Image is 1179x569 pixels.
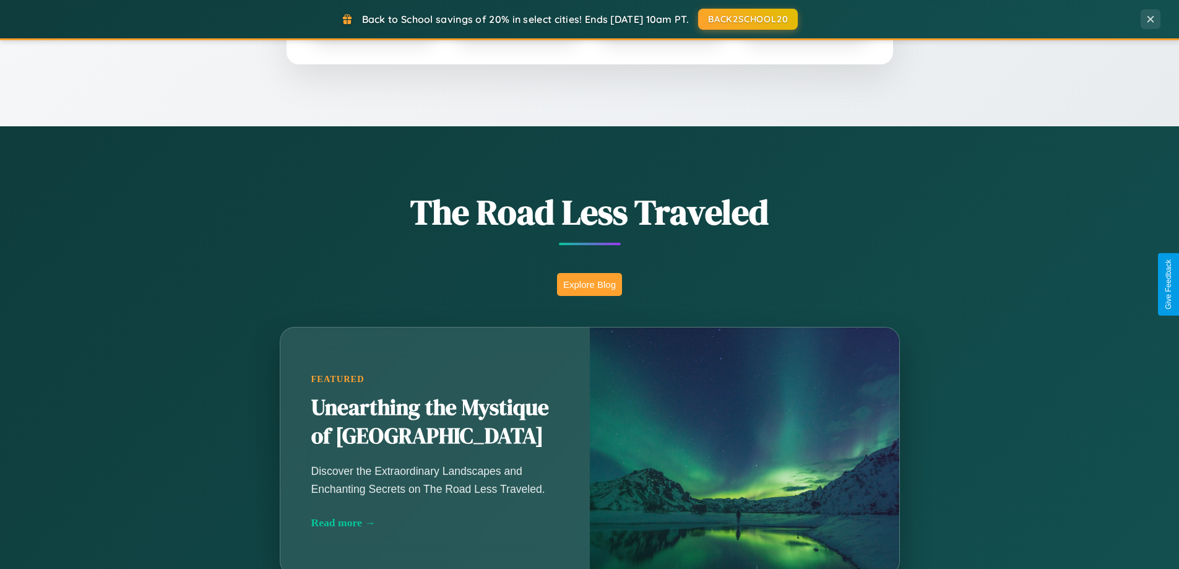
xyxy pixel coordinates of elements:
[218,188,961,236] h1: The Road Less Traveled
[362,13,689,25] span: Back to School savings of 20% in select cities! Ends [DATE] 10am PT.
[311,394,559,451] h2: Unearthing the Mystique of [GEOGRAPHIC_DATA]
[311,374,559,384] div: Featured
[311,463,559,497] p: Discover the Extraordinary Landscapes and Enchanting Secrets on The Road Less Traveled.
[311,516,559,529] div: Read more →
[1164,259,1173,310] div: Give Feedback
[557,273,622,296] button: Explore Blog
[698,9,798,30] button: BACK2SCHOOL20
